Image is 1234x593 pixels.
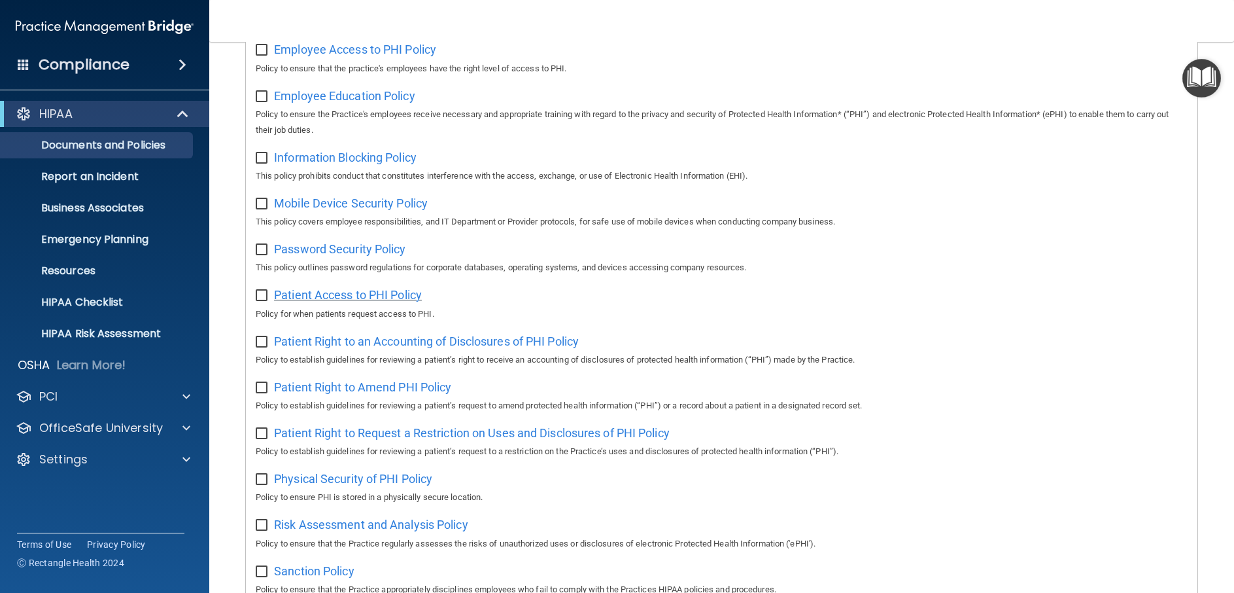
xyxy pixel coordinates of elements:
[39,56,129,74] h4: Compliance
[256,306,1188,322] p: Policy for when patients request access to PHI.
[274,242,405,256] span: Password Security Policy
[256,352,1188,368] p: Policy to establish guidelines for reviewing a patient’s right to receive an accounting of disclo...
[9,139,187,152] p: Documents and Policies
[274,472,432,486] span: Physical Security of PHI Policy
[274,426,670,440] span: Patient Right to Request a Restriction on Uses and Disclosures of PHI Policy
[9,233,187,246] p: Emergency Planning
[39,389,58,404] p: PCI
[16,389,190,404] a: PCI
[256,61,1188,77] p: Policy to ensure that the practice's employees have the right level of access to PHI.
[39,452,88,467] p: Settings
[256,490,1188,505] p: Policy to ensure PHI is stored in a physically secure location.
[274,380,451,394] span: Patient Right to Amend PHI Policy
[87,538,146,551] a: Privacy Policy
[16,14,194,40] img: PMB logo
[17,556,124,569] span: Ⓒ Rectangle Health 2024
[16,420,190,436] a: OfficeSafe University
[9,264,187,278] p: Resources
[256,398,1188,414] p: Policy to establish guidelines for reviewing a patient’s request to amend protected health inform...
[39,420,163,436] p: OfficeSafe University
[16,106,190,122] a: HIPAA
[274,564,354,578] span: Sanction Policy
[57,357,126,373] p: Learn More!
[9,327,187,340] p: HIPAA Risk Assessment
[256,168,1188,184] p: This policy prohibits conduct that constitutes interference with the access, exchange, or use of ...
[274,43,436,56] span: Employee Access to PHI Policy
[256,444,1188,459] p: Policy to establish guidelines for reviewing a patient’s request to a restriction on the Practice...
[9,170,187,183] p: Report an Incident
[274,151,417,164] span: Information Blocking Policy
[16,452,190,467] a: Settings
[256,260,1188,276] p: This policy outlines password regulations for corporate databases, operating systems, and devices...
[9,296,187,309] p: HIPAA Checklist
[256,536,1188,552] p: Policy to ensure that the Practice regularly assesses the risks of unauthorized uses or disclosur...
[274,334,579,348] span: Patient Right to an Accounting of Disclosures of PHI Policy
[274,89,415,103] span: Employee Education Policy
[39,106,73,122] p: HIPAA
[18,357,50,373] p: OSHA
[274,288,422,302] span: Patient Access to PHI Policy
[9,202,187,215] p: Business Associates
[17,538,71,551] a: Terms of Use
[274,196,428,210] span: Mobile Device Security Policy
[256,107,1188,138] p: Policy to ensure the Practice's employees receive necessary and appropriate training with regard ...
[274,518,468,531] span: Risk Assessment and Analysis Policy
[256,214,1188,230] p: This policy covers employee responsibilities, and IT Department or Provider protocols, for safe u...
[1182,59,1221,98] button: Open Resource Center
[1008,500,1218,552] iframe: Drift Widget Chat Controller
